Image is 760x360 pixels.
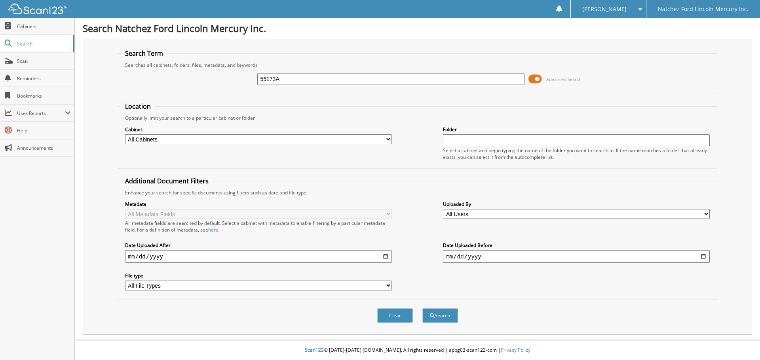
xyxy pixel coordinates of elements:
img: scan123-logo-white.svg [8,4,67,14]
label: Cabinet [125,126,392,133]
span: Natchez Ford Lincoln Mercury Inc. [658,7,749,11]
legend: Search Term [121,49,167,58]
div: All metadata fields are searched by default. Select a cabinet with metadata to enable filtering b... [125,220,392,233]
div: Optionally limit your search to a particular cabinet or folder [121,115,714,121]
span: Bookmarks [17,92,70,99]
span: Help [17,127,70,134]
span: Scan123 [305,347,324,353]
span: [PERSON_NAME] [582,7,627,11]
div: Select a cabinet and begin typing the name of the folder you want to search in. If the name match... [443,147,710,160]
label: Date Uploaded Before [443,242,710,249]
div: Searches all cabinets, folders, files, metadata, and keywords [121,62,714,68]
div: Enhance your search for specific documents using filters such as date and file type. [121,189,714,196]
legend: Additional Document Filters [121,177,213,185]
span: Scan [17,58,70,64]
input: start [125,250,392,263]
span: Search [17,40,69,47]
input: end [443,250,710,263]
h1: Search Natchez Ford Lincoln Mercury Inc. [83,22,752,35]
label: File type [125,272,392,279]
span: Advanced Search [546,76,581,82]
span: Reminders [17,75,70,82]
label: Uploaded By [443,201,710,207]
button: Clear [377,308,413,323]
label: Metadata [125,201,392,207]
span: Announcements [17,145,70,151]
span: User Reports [17,110,65,117]
button: Search [422,308,458,323]
iframe: Chat Widget [720,322,760,360]
label: Date Uploaded After [125,242,392,249]
a: Privacy Policy [501,347,530,353]
div: © [DATE]-[DATE] [DOMAIN_NAME]. All rights reserved | appg03-scan123-com | [75,341,760,360]
label: Folder [443,126,710,133]
a: here [208,226,218,233]
span: Cabinets [17,23,70,30]
legend: Location [121,102,155,111]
